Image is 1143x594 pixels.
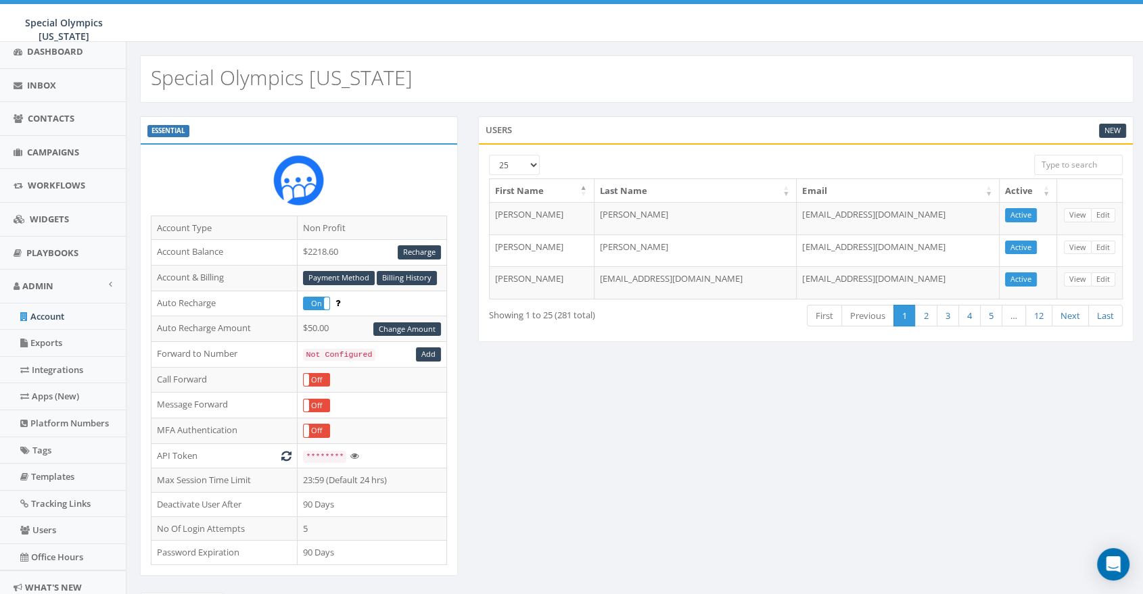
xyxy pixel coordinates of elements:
[594,179,797,203] th: Last Name: activate to sort column ascending
[22,280,53,292] span: Admin
[1091,272,1115,287] a: Edit
[151,291,298,316] td: Auto Recharge
[841,305,894,327] a: Previous
[151,393,298,418] td: Message Forward
[398,245,441,259] a: Recharge
[25,581,82,593] span: What's New
[304,374,329,386] label: Off
[27,45,83,57] span: Dashboard
[304,424,329,437] label: Off
[151,516,298,541] td: No Of Login Attempts
[416,347,441,362] a: Add
[298,516,446,541] td: 5
[151,493,298,517] td: Deactivate User After
[273,155,324,205] img: Rally_platform_Icon_1.png
[594,202,797,234] td: [PERSON_NAME]
[304,297,329,310] label: On
[489,303,741,322] div: Showing 1 to 25 (281 total)
[151,342,298,368] td: Forward to Number
[303,399,330,412] div: OnOff
[1034,155,1123,175] input: Type to search
[151,240,298,266] td: Account Balance
[1005,272,1037,287] a: Active
[937,305,959,327] a: 3
[807,305,842,327] a: First
[1005,241,1037,255] a: Active
[1005,208,1037,222] a: Active
[490,266,594,299] td: [PERSON_NAME]
[478,116,1134,143] div: Users
[298,216,446,240] td: Non Profit
[30,213,69,225] span: Widgets
[797,202,1000,234] td: [EMAIL_ADDRESS][DOMAIN_NAME]
[281,451,291,460] i: Generate New Token
[25,16,103,43] span: Special Olympics [US_STATE]
[298,493,446,517] td: 90 Days
[335,297,340,309] span: Enable to prevent campaign failure.
[490,179,594,203] th: First Name: activate to sort column descending
[151,216,298,240] td: Account Type
[151,443,298,468] td: API Token
[298,468,446,493] td: 23:59 (Default 24 hrs)
[490,234,594,267] td: [PERSON_NAME]
[1064,272,1092,287] a: View
[1064,208,1092,222] a: View
[303,424,330,437] div: OnOff
[1025,305,1052,327] a: 12
[303,373,330,387] div: OnOff
[303,349,375,361] code: Not Configured
[298,240,446,266] td: $2218.60
[594,266,797,299] td: [EMAIL_ADDRESS][DOMAIN_NAME]
[980,305,1002,327] a: 5
[27,79,56,91] span: Inbox
[1002,305,1026,327] a: …
[151,316,298,342] td: Auto Recharge Amount
[151,418,298,444] td: MFA Authentication
[151,265,298,291] td: Account & Billing
[304,399,329,412] label: Off
[1052,305,1089,327] a: Next
[797,234,1000,267] td: [EMAIL_ADDRESS][DOMAIN_NAME]
[377,271,437,285] a: Billing History
[151,66,413,89] h2: Special Olympics [US_STATE]
[1091,241,1115,255] a: Edit
[28,179,85,191] span: Workflows
[26,247,78,259] span: Playbooks
[373,322,441,337] a: Change Amount
[797,266,1000,299] td: [EMAIL_ADDRESS][DOMAIN_NAME]
[1000,179,1057,203] th: Active: activate to sort column ascending
[151,468,298,493] td: Max Session Time Limit
[147,125,189,137] label: ESSENTIAL
[1097,548,1129,580] div: Open Intercom Messenger
[298,541,446,565] td: 90 Days
[1099,124,1126,138] a: New
[490,202,594,234] td: [PERSON_NAME]
[151,367,298,393] td: Call Forward
[298,316,446,342] td: $50.00
[797,179,1000,203] th: Email: activate to sort column ascending
[28,112,74,124] span: Contacts
[303,271,375,285] a: Payment Method
[1091,208,1115,222] a: Edit
[27,146,79,158] span: Campaigns
[594,234,797,267] td: [PERSON_NAME]
[1088,305,1123,327] a: Last
[1064,241,1092,255] a: View
[303,297,330,310] div: OnOff
[893,305,916,327] a: 1
[958,305,981,327] a: 4
[915,305,937,327] a: 2
[151,541,298,565] td: Password Expiration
